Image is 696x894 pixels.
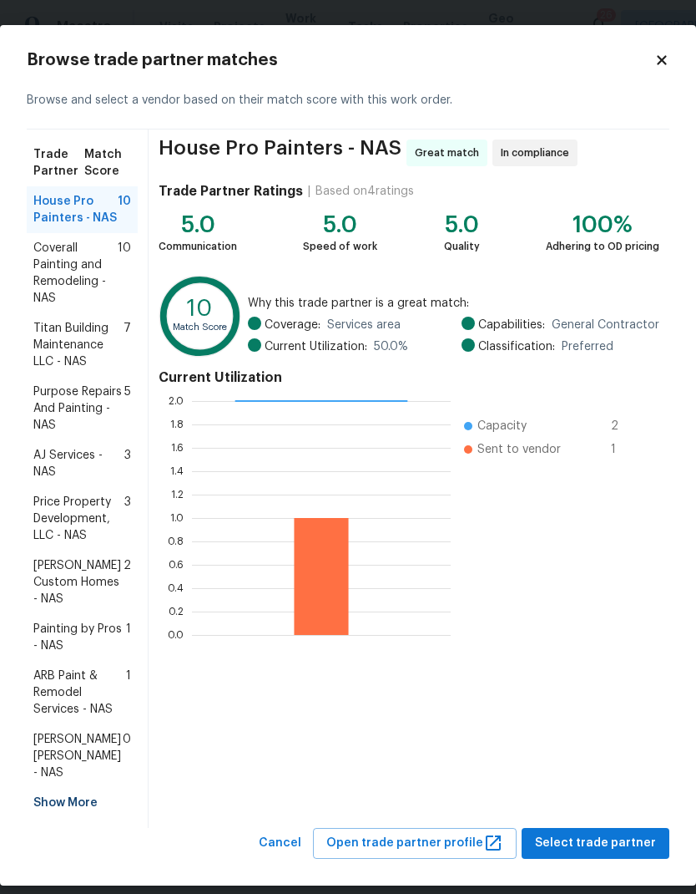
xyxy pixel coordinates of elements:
span: House Pro Painters - NAS [33,193,118,226]
span: In compliance [501,145,576,161]
span: 1 [126,668,131,718]
span: 3 [124,494,131,544]
span: Match Score [84,146,131,180]
text: 2.0 [169,395,184,405]
span: Capacity [477,418,527,434]
span: General Contractor [552,317,659,333]
span: 10 [118,240,131,307]
span: 0 [123,731,131,781]
span: Trade Partner [33,146,84,180]
span: Why this trade partner is a great match: [248,295,659,312]
h4: Trade Partner Ratings [159,183,303,200]
span: House Pro Painters - NAS [159,140,401,166]
span: Classification: [478,338,555,355]
div: Show More [27,788,138,818]
div: Speed of work [303,238,377,255]
text: 0.6 [169,559,184,569]
div: 5.0 [303,216,377,233]
span: Purpose Repairs And Painting - NAS [33,384,124,434]
span: Select trade partner [535,833,656,854]
span: 1 [126,621,131,654]
button: Cancel [252,828,308,859]
span: [PERSON_NAME] [PERSON_NAME] - NAS [33,731,123,781]
span: ARB Paint & Remodel Services - NAS [33,668,126,718]
text: 0.8 [168,536,184,546]
span: Cancel [259,833,301,854]
text: 1.8 [170,419,184,429]
button: Open trade partner profile [313,828,517,859]
text: 0.2 [169,606,184,616]
div: 5.0 [444,216,480,233]
span: Current Utilization: [265,338,367,355]
span: Sent to vendor [477,441,561,458]
div: Adhering to OD pricing [546,238,659,255]
span: 2 [124,557,131,607]
span: Coverall Painting and Remodeling - NAS [33,240,118,307]
text: 1.6 [171,442,184,452]
span: Painting by Pros - NAS [33,621,126,654]
div: Browse and select a vendor based on their match score with this work order. [27,72,669,130]
div: | [303,183,315,200]
span: Preferred [562,338,613,355]
span: 1 [611,441,638,458]
h4: Current Utilization [159,369,659,386]
text: Match Score [173,323,227,332]
span: 50.0 % [374,338,408,355]
span: Capabilities: [478,317,545,333]
button: Select trade partner [522,828,669,859]
text: 0.0 [168,629,184,639]
span: Services area [327,317,401,333]
text: 0.4 [168,582,184,592]
span: 7 [124,320,131,370]
span: Price Property Development, LLC - NAS [33,494,124,544]
h2: Browse trade partner matches [27,52,654,69]
span: 10 [118,193,131,226]
text: 1.4 [170,465,184,475]
div: 100% [546,216,659,233]
span: 3 [124,447,131,480]
div: 5.0 [159,216,237,233]
span: Titan Building Maintenance LLC - NAS [33,320,124,370]
text: 1.0 [170,512,184,522]
text: 10 [187,297,212,320]
span: 2 [611,418,638,434]
span: Coverage: [265,317,320,333]
span: 5 [124,384,131,434]
span: [PERSON_NAME] Custom Homes - NAS [33,557,124,607]
div: Communication [159,238,237,255]
div: Quality [444,238,480,255]
span: AJ Services - NAS [33,447,124,480]
span: Open trade partner profile [326,833,503,854]
text: 1.2 [171,489,184,499]
div: Based on 4 ratings [315,183,414,200]
span: Great match [415,145,486,161]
